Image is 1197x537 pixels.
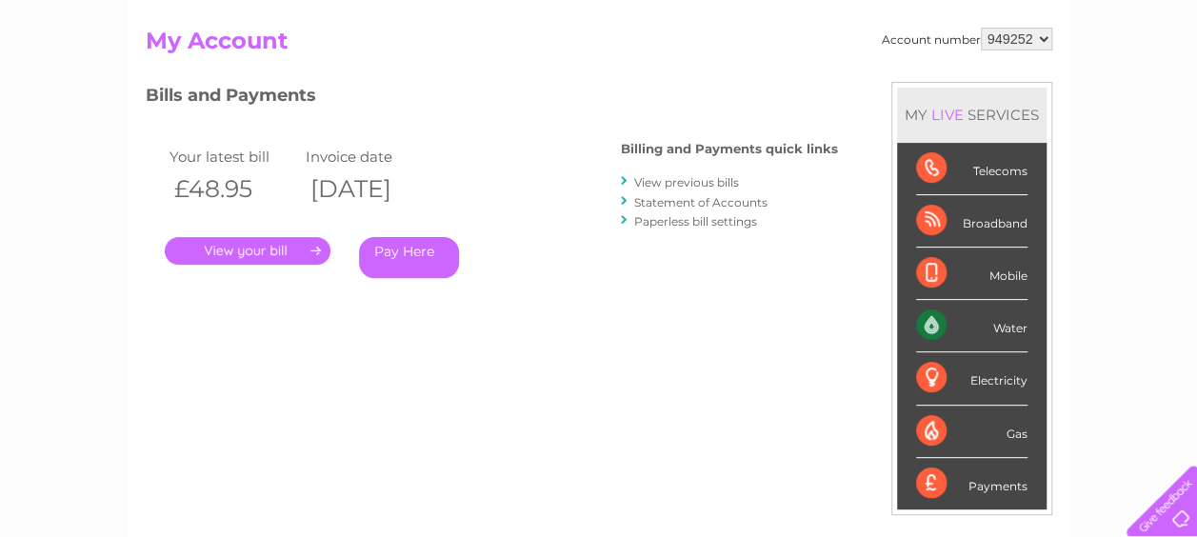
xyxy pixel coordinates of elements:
[882,28,1052,50] div: Account number
[301,144,438,169] td: Invoice date
[1031,81,1059,95] a: Blog
[634,195,768,209] a: Statement of Accounts
[963,81,1020,95] a: Telecoms
[862,81,898,95] a: Water
[165,144,302,169] td: Your latest bill
[916,195,1027,248] div: Broadband
[909,81,951,95] a: Energy
[916,352,1027,405] div: Electricity
[359,237,459,278] a: Pay Here
[150,10,1049,92] div: Clear Business is a trading name of Verastar Limited (registered in [GEOGRAPHIC_DATA] No. 3667643...
[916,143,1027,195] div: Telecoms
[42,50,139,108] img: logo.png
[165,237,330,265] a: .
[916,406,1027,458] div: Gas
[1070,81,1117,95] a: Contact
[1134,81,1179,95] a: Log out
[916,458,1027,509] div: Payments
[916,300,1027,352] div: Water
[621,142,838,156] h4: Billing and Payments quick links
[928,106,968,124] div: LIVE
[146,28,1052,64] h2: My Account
[897,88,1047,142] div: MY SERVICES
[301,169,438,209] th: [DATE]
[634,214,757,229] a: Paperless bill settings
[146,82,838,115] h3: Bills and Payments
[916,248,1027,300] div: Mobile
[634,175,739,189] a: View previous bills
[838,10,969,33] a: 0333 014 3131
[165,169,302,209] th: £48.95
